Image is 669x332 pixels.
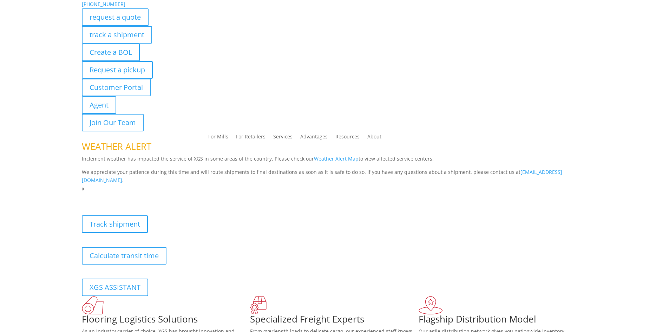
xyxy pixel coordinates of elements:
a: About [367,134,381,142]
img: xgs-icon-focused-on-flooring-red [250,296,267,314]
p: x [82,184,588,193]
b: Visibility, transparency, and control for your entire supply chain. [82,194,238,201]
a: XGS ASSISTANT [82,279,148,296]
a: Services [273,134,293,142]
a: For Retailers [236,134,265,142]
p: Inclement weather has impacted the service of XGS in some areas of the country. Please check our ... [82,155,588,168]
a: Resources [335,134,360,142]
a: Customer Portal [82,79,151,96]
a: For Mills [208,134,228,142]
a: Weather Alert Map [314,155,359,162]
p: We appreciate your patience during this time and will route shipments to final destinations as so... [82,168,588,185]
a: Agent [82,96,116,114]
a: Create a BOL [82,44,140,61]
a: Request a pickup [82,61,153,79]
a: Join Our Team [82,114,144,131]
h1: Flagship Distribution Model [419,314,587,327]
h1: Flooring Logistics Solutions [82,314,250,327]
img: xgs-icon-flagship-distribution-model-red [419,296,443,314]
a: track a shipment [82,26,152,44]
a: Track shipment [82,215,148,233]
img: xgs-icon-total-supply-chain-intelligence-red [82,296,104,314]
a: Advantages [300,134,328,142]
span: WEATHER ALERT [82,140,151,153]
a: request a quote [82,8,149,26]
h1: Specialized Freight Experts [250,314,419,327]
a: Calculate transit time [82,247,166,265]
a: [PHONE_NUMBER] [82,1,125,7]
